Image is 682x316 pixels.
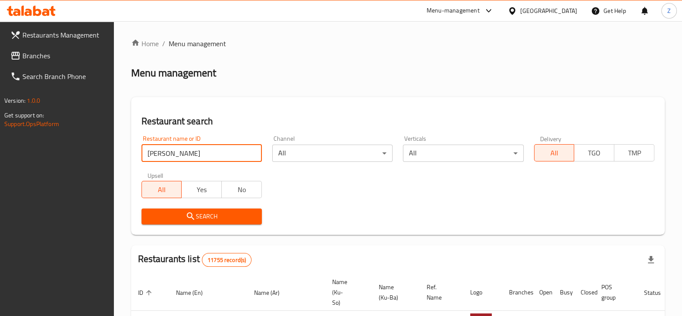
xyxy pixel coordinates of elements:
[3,25,114,45] a: Restaurants Management
[169,38,226,49] span: Menu management
[148,172,163,178] label: Upsell
[202,256,251,264] span: 11755 record(s)
[148,211,255,222] span: Search
[141,209,262,224] button: Search
[4,118,59,130] a: Support.OpsPlatform
[379,282,409,303] span: Name (Ku-Ba)
[202,253,251,267] div: Total records count
[532,274,553,311] th: Open
[534,144,575,161] button: All
[3,45,114,66] a: Branches
[141,145,262,162] input: Search for restaurant name or ID..
[427,282,453,303] span: Ref. Name
[538,147,571,159] span: All
[138,253,252,267] h2: Restaurants list
[427,6,480,16] div: Menu-management
[176,288,214,298] span: Name (En)
[4,95,25,106] span: Version:
[141,115,654,128] h2: Restaurant search
[141,181,182,198] button: All
[618,147,651,159] span: TMP
[641,250,661,270] div: Export file
[540,136,562,142] label: Delivery
[578,147,611,159] span: TGO
[614,144,654,161] button: TMP
[185,183,218,196] span: Yes
[403,145,523,162] div: All
[27,95,40,106] span: 1.0.0
[145,183,179,196] span: All
[162,38,165,49] li: /
[520,6,577,16] div: [GEOGRAPHIC_DATA]
[463,274,502,311] th: Logo
[272,145,393,162] div: All
[644,288,672,298] span: Status
[138,288,154,298] span: ID
[502,274,532,311] th: Branches
[553,274,574,311] th: Busy
[3,66,114,87] a: Search Branch Phone
[4,110,44,121] span: Get support on:
[574,274,594,311] th: Closed
[601,282,627,303] span: POS group
[22,71,107,82] span: Search Branch Phone
[22,30,107,40] span: Restaurants Management
[131,66,216,80] h2: Menu management
[574,144,614,161] button: TGO
[667,6,671,16] span: Z
[254,288,291,298] span: Name (Ar)
[332,277,361,308] span: Name (Ku-So)
[225,183,258,196] span: No
[221,181,262,198] button: No
[22,51,107,61] span: Branches
[131,38,665,49] nav: breadcrumb
[181,181,222,198] button: Yes
[131,38,159,49] a: Home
